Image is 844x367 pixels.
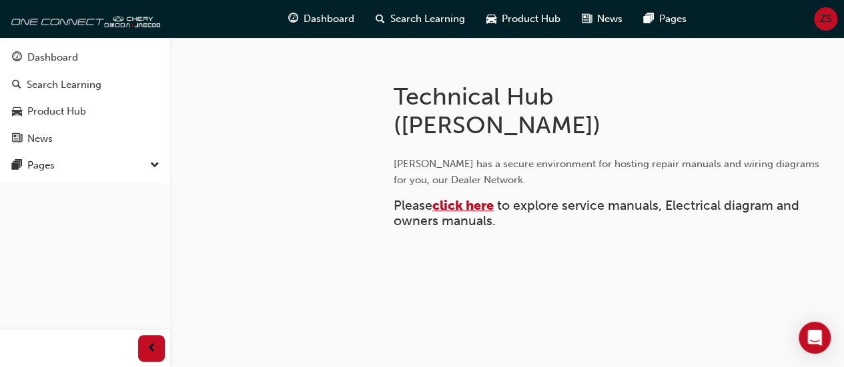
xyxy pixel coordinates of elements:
a: search-iconSearch Learning [365,5,476,33]
span: to explore service manuals, Electrical diagram and owners manuals. [394,198,803,228]
div: News [27,131,53,147]
span: pages-icon [644,11,654,27]
span: Dashboard [304,11,354,27]
span: car-icon [486,11,496,27]
span: prev-icon [147,340,157,357]
a: click here [432,198,494,213]
span: Search Learning [390,11,465,27]
span: guage-icon [12,52,22,64]
span: [PERSON_NAME] has a secure environment for hosting repair manuals and wiring diagrams for you, ou... [394,158,822,186]
span: car-icon [12,106,22,118]
div: Search Learning [27,77,101,93]
span: News [597,11,622,27]
button: Pages [5,153,165,178]
a: News [5,127,165,151]
div: Dashboard [27,50,78,65]
a: Product Hub [5,99,165,124]
h1: Technical Hub ([PERSON_NAME]) [394,82,743,140]
a: Dashboard [5,45,165,70]
img: oneconnect [7,5,160,32]
span: ZS [820,11,831,27]
span: pages-icon [12,160,22,172]
a: Search Learning [5,73,165,97]
a: car-iconProduct Hub [476,5,571,33]
span: search-icon [12,79,21,91]
span: Pages [659,11,687,27]
div: Open Intercom Messenger [799,322,831,354]
a: guage-iconDashboard [278,5,365,33]
button: DashboardSearch LearningProduct HubNews [5,43,165,153]
span: down-icon [150,157,159,175]
button: ZS [814,7,837,31]
span: search-icon [376,11,385,27]
a: pages-iconPages [633,5,697,33]
div: Pages [27,158,55,173]
span: guage-icon [288,11,298,27]
span: news-icon [582,11,592,27]
span: Please [394,198,432,213]
span: Product Hub [502,11,560,27]
a: news-iconNews [571,5,633,33]
span: news-icon [12,133,22,145]
div: Product Hub [27,104,86,119]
